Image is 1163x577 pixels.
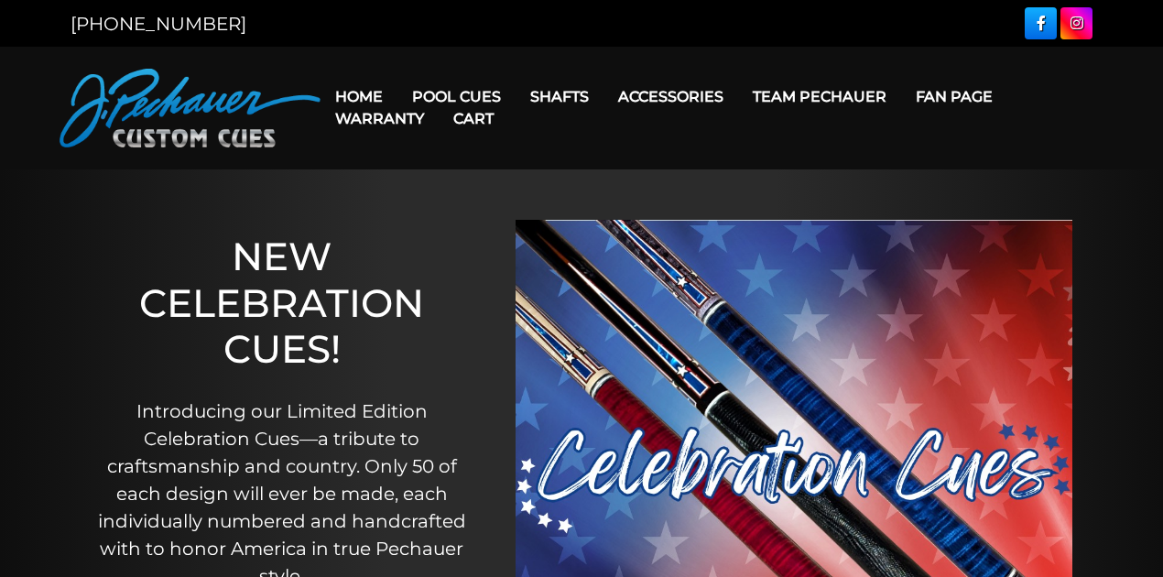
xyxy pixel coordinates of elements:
[901,73,1007,120] a: Fan Page
[321,73,397,120] a: Home
[71,13,246,35] a: [PHONE_NUMBER]
[516,73,603,120] a: Shafts
[439,95,508,142] a: Cart
[321,95,439,142] a: Warranty
[603,73,738,120] a: Accessories
[397,73,516,120] a: Pool Cues
[738,73,901,120] a: Team Pechauer
[96,234,467,372] h1: NEW CELEBRATION CUES!
[60,69,321,147] img: Pechauer Custom Cues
